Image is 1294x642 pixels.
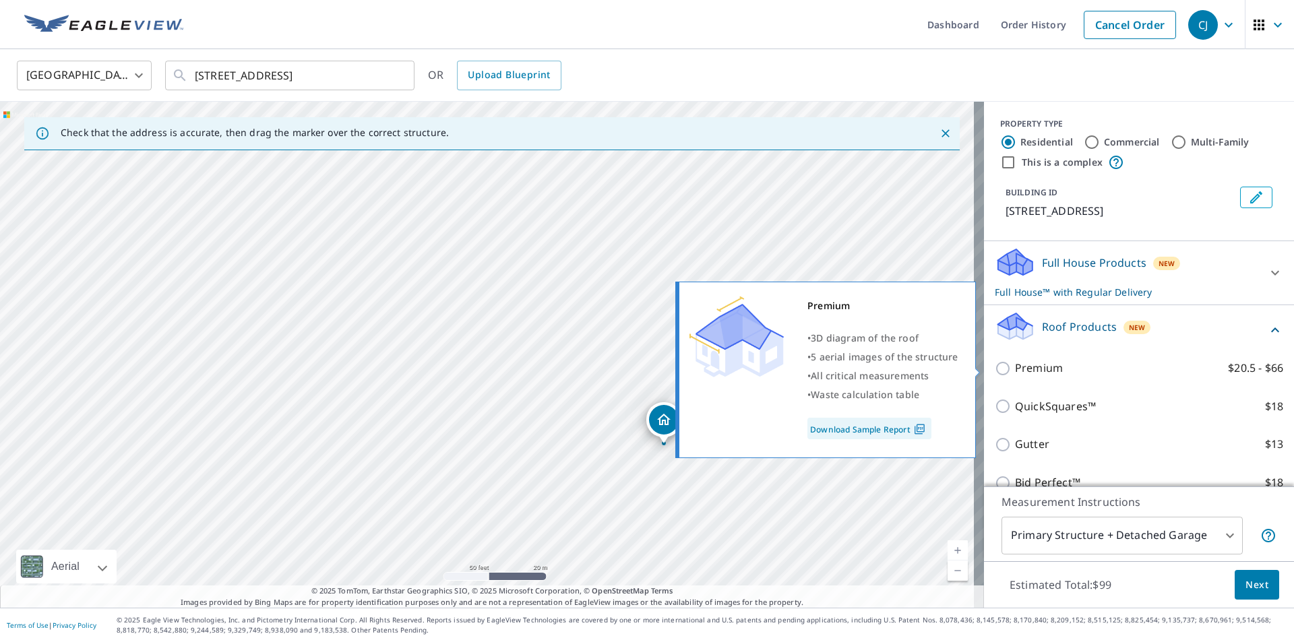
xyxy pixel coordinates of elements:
[807,418,931,439] a: Download Sample Report
[117,615,1287,635] p: © 2025 Eagle View Technologies, Inc. and Pictometry International Corp. All Rights Reserved. Repo...
[1042,319,1117,335] p: Roof Products
[807,385,958,404] div: •
[1265,474,1283,491] p: $18
[1006,203,1235,219] p: [STREET_ADDRESS]
[61,127,449,139] p: Check that the address is accurate, then drag the marker over the correct structure.
[811,369,929,382] span: All critical measurements
[1159,258,1175,269] span: New
[428,61,561,90] div: OR
[16,550,117,583] div: Aerial
[7,621,96,629] p: |
[195,57,387,94] input: Search by address or latitude-longitude
[948,560,968,581] a: Current Level 19, Zoom Out
[1042,255,1146,271] p: Full House Products
[24,15,183,35] img: EV Logo
[53,620,96,630] a: Privacy Policy
[811,388,919,401] span: Waste calculation table
[807,296,958,315] div: Premium
[592,585,648,596] a: OpenStreetMap
[311,585,673,597] span: © 2025 TomTom, Earthstar Geographics SIO, © 2025 Microsoft Corporation, ©
[1015,360,1063,377] p: Premium
[7,620,49,630] a: Terms of Use
[999,570,1122,600] p: Estimated Total: $99
[807,348,958,366] div: •
[1265,398,1283,415] p: $18
[1245,577,1268,593] span: Next
[1015,398,1096,415] p: QuickSquares™
[1260,527,1276,544] span: Your report will include the primary structure and a detached garage if one exists.
[1240,187,1272,208] button: Edit building 1
[1002,517,1243,554] div: Primary Structure + Detached Garage
[1265,436,1283,453] p: $13
[457,61,561,90] a: Upload Blueprint
[995,285,1259,299] p: Full House™ with Regular Delivery
[689,296,784,377] img: Premium
[1015,436,1049,453] p: Gutter
[911,423,929,435] img: Pdf Icon
[1104,135,1160,149] label: Commercial
[807,366,958,385] div: •
[995,247,1283,299] div: Full House ProductsNewFull House™ with Regular Delivery
[807,329,958,348] div: •
[948,540,968,560] a: Current Level 19, Zoom In
[468,67,550,84] span: Upload Blueprint
[1020,135,1073,149] label: Residential
[811,331,919,344] span: 3D diagram of the roof
[47,550,84,583] div: Aerial
[1188,10,1218,40] div: CJ
[646,402,681,444] div: Dropped pin, building 1, Residential property, 314 Grand Isle Ct Wildwood, MO 63040
[651,585,673,596] a: Terms
[1015,474,1080,491] p: Bid Perfect™
[1129,322,1146,333] span: New
[1191,135,1250,149] label: Multi-Family
[17,57,152,94] div: [GEOGRAPHIC_DATA]
[995,311,1283,349] div: Roof ProductsNew
[1002,494,1276,510] p: Measurement Instructions
[1235,570,1279,600] button: Next
[937,125,954,142] button: Close
[1006,187,1057,198] p: BUILDING ID
[1022,156,1103,169] label: This is a complex
[1228,360,1283,377] p: $20.5 - $66
[811,350,958,363] span: 5 aerial images of the structure
[1084,11,1176,39] a: Cancel Order
[1000,118,1278,130] div: PROPERTY TYPE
